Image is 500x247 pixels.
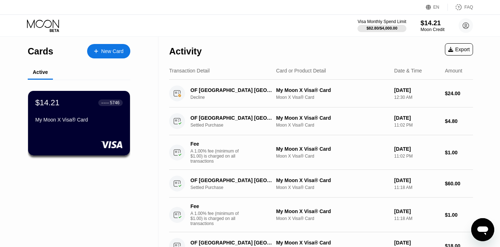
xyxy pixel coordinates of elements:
[190,141,241,147] div: Fee
[276,185,388,190] div: Moon X Visa® Card
[420,27,445,32] div: Moon Credit
[445,68,462,74] div: Amount
[357,19,406,32] div: Visa Monthly Spend Limit$82.80/$4,000.00
[190,211,244,226] div: A 1.00% fee (minimum of $1.00) is charged on all transactions
[276,216,388,221] div: Moon X Visa® Card
[35,117,123,123] div: My Moon X Visa® Card
[276,95,388,100] div: Moon X Visa® Card
[394,95,439,100] div: 12:30 AM
[169,135,473,170] div: FeeA 1.00% fee (minimum of $1.00) is charged on all transactionsMy Moon X Visa® CardMoon X Visa® ...
[276,87,388,93] div: My Moon X Visa® Card
[190,185,281,190] div: Settled Purchase
[101,48,123,54] div: New Card
[394,87,439,93] div: [DATE]
[394,154,439,159] div: 11:02 PM
[448,4,473,11] div: FAQ
[445,91,473,96] div: $24.00
[445,43,473,56] div: Export
[190,177,275,183] div: OF [GEOGRAPHIC_DATA] [GEOGRAPHIC_DATA]
[394,146,439,152] div: [DATE]
[366,26,397,30] div: $82.80 / $4,000.00
[190,87,275,93] div: OF [GEOGRAPHIC_DATA] [GEOGRAPHIC_DATA]
[169,107,473,135] div: OF [GEOGRAPHIC_DATA] [GEOGRAPHIC_DATA]Settled PurchaseMy Moon X Visa® CardMoon X Visa® Card[DATE]...
[190,115,275,121] div: OF [GEOGRAPHIC_DATA] [GEOGRAPHIC_DATA]
[169,68,210,74] div: Transaction Detail
[169,80,473,107] div: OF [GEOGRAPHIC_DATA] [GEOGRAPHIC_DATA]DeclineMy Moon X Visa® CardMoon X Visa® Card[DATE]12:30 AM$...
[394,216,439,221] div: 11:18 AM
[276,146,388,152] div: My Moon X Visa® Card
[394,185,439,190] div: 11:18 AM
[276,208,388,214] div: My Moon X Visa® Card
[357,19,406,24] div: Visa Monthly Spend Limit
[394,123,439,128] div: 11:02 PM
[190,240,275,246] div: OF [GEOGRAPHIC_DATA] [GEOGRAPHIC_DATA]
[190,203,241,209] div: Fee
[28,91,130,155] div: $14.21● ● ● ●5746My Moon X Visa® Card
[110,100,120,105] div: 5746
[190,95,281,100] div: Decline
[445,150,473,155] div: $1.00
[445,118,473,124] div: $4.80
[394,177,439,183] div: [DATE]
[448,47,470,52] div: Export
[433,5,440,10] div: EN
[169,198,473,232] div: FeeA 1.00% fee (minimum of $1.00) is charged on all transactionsMy Moon X Visa® CardMoon X Visa® ...
[28,46,53,57] div: Cards
[169,46,202,57] div: Activity
[426,4,448,11] div: EN
[276,154,388,159] div: Moon X Visa® Card
[276,115,388,121] div: My Moon X Visa® Card
[420,19,445,27] div: $14.21
[445,181,473,186] div: $60.00
[276,68,326,74] div: Card or Product Detail
[33,69,48,75] div: Active
[464,5,473,10] div: FAQ
[445,212,473,218] div: $1.00
[276,123,388,128] div: Moon X Visa® Card
[35,98,59,107] div: $14.21
[87,44,130,58] div: New Card
[276,240,388,246] div: My Moon X Visa® Card
[190,123,281,128] div: Settled Purchase
[394,208,439,214] div: [DATE]
[190,149,244,164] div: A 1.00% fee (minimum of $1.00) is charged on all transactions
[394,240,439,246] div: [DATE]
[394,68,422,74] div: Date & Time
[420,19,445,32] div: $14.21Moon Credit
[394,115,439,121] div: [DATE]
[471,218,494,241] iframe: Button to launch messaging window
[169,170,473,198] div: OF [GEOGRAPHIC_DATA] [GEOGRAPHIC_DATA]Settled PurchaseMy Moon X Visa® CardMoon X Visa® Card[DATE]...
[102,102,109,104] div: ● ● ● ●
[276,177,388,183] div: My Moon X Visa® Card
